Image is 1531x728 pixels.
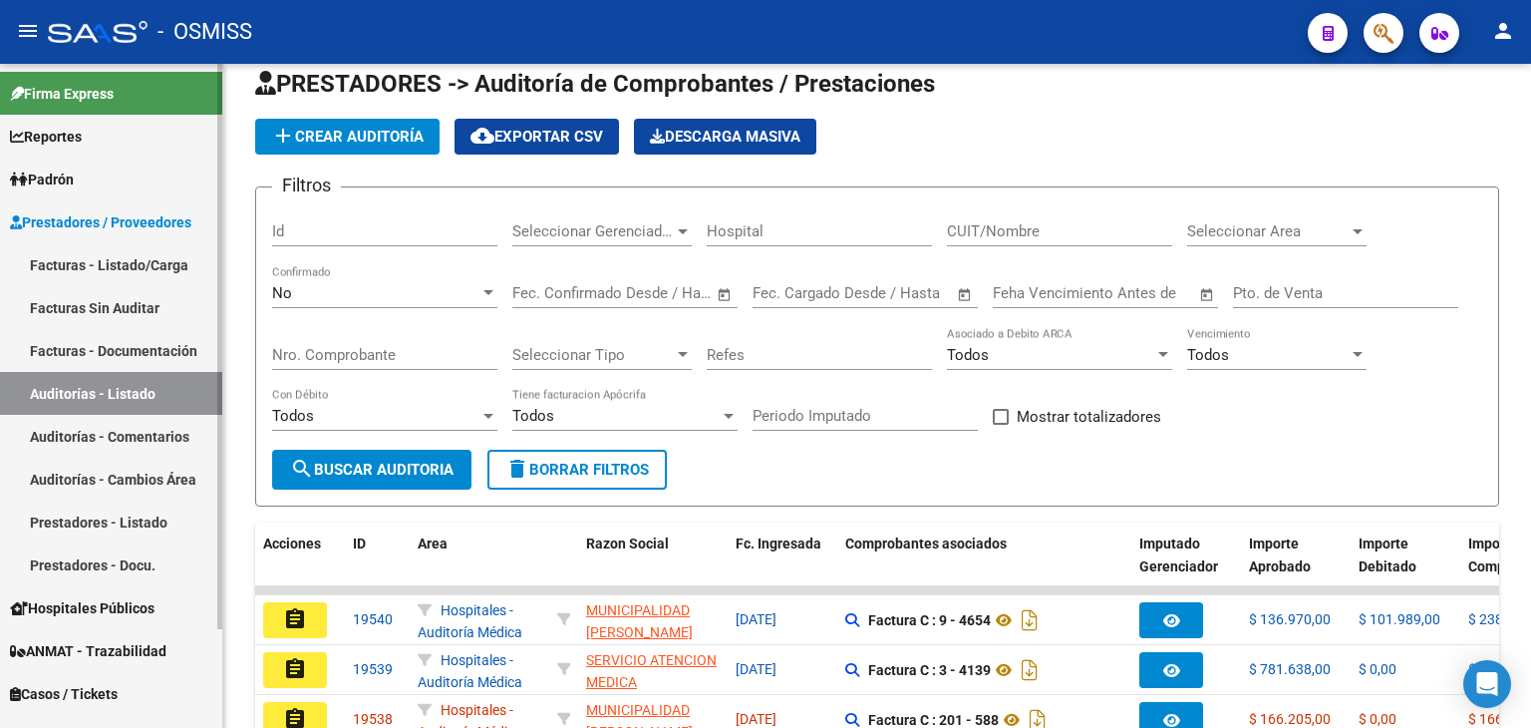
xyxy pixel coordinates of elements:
span: PRESTADORES -> Auditoría de Comprobantes / Prestaciones [255,70,935,98]
span: Todos [947,346,989,364]
div: - 33684659249 [586,649,720,691]
span: Fc. Ingresada [736,536,821,551]
input: Start date [512,284,577,302]
strong: Factura C : 201 - 588 [868,712,999,728]
div: - 30999074843 [586,599,720,641]
mat-icon: delete [505,457,529,481]
datatable-header-cell: Comprobantes asociados [837,523,1131,610]
datatable-header-cell: Acciones [255,523,345,610]
button: Crear Auditoría [255,119,440,155]
i: Descargar documento [1017,654,1043,686]
datatable-header-cell: ID [345,523,410,610]
span: $ 0,00 [1359,711,1396,727]
h3: Filtros [272,172,341,199]
div: Open Intercom Messenger [1463,660,1511,708]
span: Mostrar totalizadores [1017,405,1161,429]
datatable-header-cell: Imputado Gerenciador [1131,523,1241,610]
mat-icon: menu [16,19,40,43]
span: Firma Express [10,83,114,105]
span: [DATE] [736,661,776,677]
span: - OSMISS [157,10,252,54]
span: Borrar Filtros [505,461,649,479]
span: Todos [512,407,554,425]
button: Open calendar [1196,283,1219,306]
span: Area [418,536,448,551]
span: 19540 [353,611,393,627]
span: Razon Social [586,536,669,551]
span: MUNICIPALIDAD [PERSON_NAME][GEOGRAPHIC_DATA] [586,602,721,664]
span: Casos / Tickets [10,683,118,705]
span: Descarga Masiva [650,128,800,146]
span: Importe Debitado [1359,536,1416,574]
datatable-header-cell: Importe Aprobado [1241,523,1351,610]
span: Reportes [10,126,82,148]
span: 19538 [353,711,393,727]
span: $ 781.638,00 [1249,661,1331,677]
span: Prestadores / Proveedores [10,211,191,233]
mat-icon: person [1491,19,1515,43]
button: Open calendar [714,283,737,306]
span: Seleccionar Tipo [512,346,674,364]
span: $ 101.989,00 [1359,611,1440,627]
strong: Factura C : 3 - 4139 [868,662,991,678]
button: Buscar Auditoria [272,450,471,490]
span: Padrón [10,169,74,190]
span: Acciones [263,536,321,551]
span: Comprobantes asociados [845,536,1007,551]
span: Importe Aprobado [1249,536,1311,574]
button: Descarga Masiva [634,119,816,155]
span: Hospitales Públicos [10,597,154,619]
span: Hospitales - Auditoría Médica [418,652,522,691]
span: Crear Auditoría [271,128,424,146]
span: Buscar Auditoria [290,461,454,479]
span: Todos [272,407,314,425]
mat-icon: cloud_download [470,124,494,148]
span: Todos [1187,346,1229,364]
datatable-header-cell: Importe Debitado [1351,523,1460,610]
mat-icon: add [271,124,295,148]
input: Start date [753,284,817,302]
span: [DATE] [736,711,776,727]
span: ANMAT - Trazabilidad [10,640,166,662]
span: Hospitales - Auditoría Médica [418,602,522,641]
span: $ 136.970,00 [1249,611,1331,627]
mat-icon: assignment [283,607,307,631]
mat-icon: search [290,457,314,481]
mat-icon: assignment [283,657,307,681]
span: $ 166.205,00 [1249,711,1331,727]
button: Exportar CSV [455,119,619,155]
span: Seleccionar Area [1187,222,1349,240]
i: Descargar documento [1017,604,1043,636]
datatable-header-cell: Razon Social [578,523,728,610]
button: Borrar Filtros [487,450,667,490]
span: Imputado Gerenciador [1139,536,1218,574]
span: Exportar CSV [470,128,603,146]
input: End date [835,284,932,302]
app-download-masive: Descarga masiva de comprobantes (adjuntos) [634,119,816,155]
span: $ 0,00 [1359,661,1396,677]
datatable-header-cell: Area [410,523,549,610]
span: Seleccionar Gerenciador [512,222,674,240]
span: [DATE] [736,611,776,627]
span: No [272,284,292,302]
strong: Factura C : 9 - 4654 [868,612,991,628]
input: End date [595,284,692,302]
button: Open calendar [954,283,977,306]
span: 19539 [353,661,393,677]
span: ID [353,536,366,551]
datatable-header-cell: Fc. Ingresada [728,523,837,610]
